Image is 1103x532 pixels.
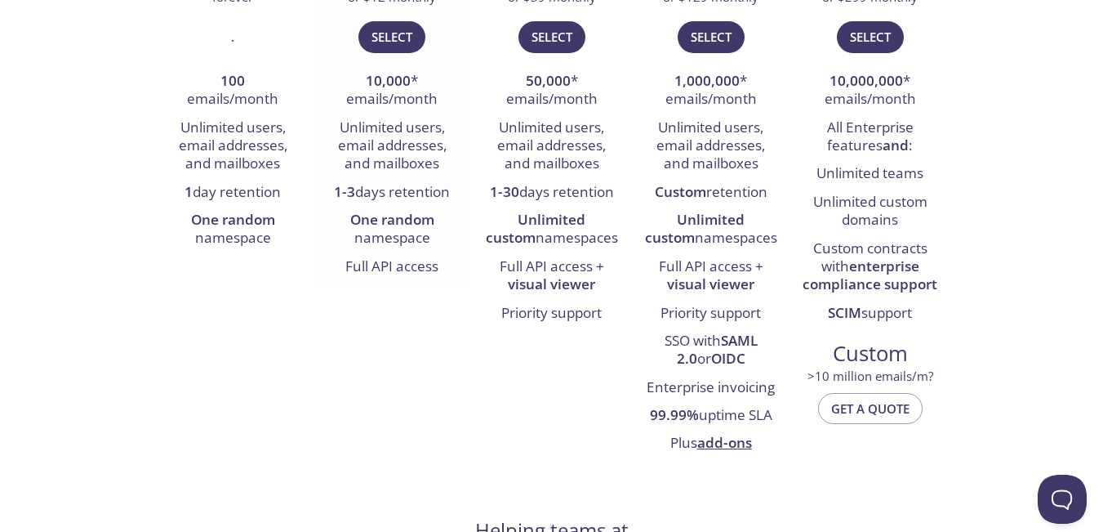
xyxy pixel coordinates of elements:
li: days retention [325,179,460,207]
li: Plus [643,431,778,458]
strong: visual viewer [667,275,754,293]
li: SSO with or [643,328,778,374]
li: Custom contracts with [803,235,937,300]
span: Custom [803,340,936,368]
strong: One random [191,210,275,229]
span: Get a quote [831,398,910,419]
span: Select [850,26,891,47]
li: Unlimited users, email addresses, and mailboxes [643,114,778,179]
li: Priority support [643,300,778,328]
li: days retention [484,179,619,207]
li: Full API access [325,253,460,281]
li: * emails/month [484,68,619,114]
li: Full API access + [484,253,619,300]
strong: 1-30 [490,182,519,201]
strong: 99.99% [650,405,699,424]
strong: 10,000 [366,71,411,90]
li: emails/month [166,68,300,114]
li: * emails/month [643,68,778,114]
span: Select [531,26,572,47]
button: Get a quote [818,393,923,424]
li: day retention [166,179,300,207]
li: Enterprise invoicing [643,374,778,402]
a: add-ons [697,433,752,452]
li: namespaces [484,207,619,253]
li: Unlimited users, email addresses, and mailboxes [166,114,300,179]
strong: 1 [185,182,193,201]
li: retention [643,179,778,207]
li: namespaces [643,207,778,253]
strong: SCIM [828,303,861,322]
li: Full API access + [643,253,778,300]
strong: Unlimited custom [486,210,586,247]
span: Select [371,26,412,47]
li: Priority support [484,300,619,328]
strong: 1-3 [334,182,355,201]
span: > 10 million emails/m? [807,368,933,384]
button: Select [678,21,745,52]
button: Select [518,21,585,52]
li: uptime SLA [643,402,778,430]
strong: 10,000,000 [829,71,903,90]
li: Unlimited users, email addresses, and mailboxes [484,114,619,179]
button: Select [358,21,425,52]
button: Select [837,21,904,52]
li: Unlimited custom domains [803,189,937,235]
strong: and [883,136,909,154]
strong: 100 [220,71,245,90]
strong: SAML 2.0 [677,331,758,368]
li: support [803,300,937,328]
li: namespace [166,207,300,253]
strong: visual viewer [508,275,595,293]
strong: Custom [655,182,706,201]
li: Unlimited users, email addresses, and mailboxes [325,114,460,179]
strong: 1,000,000 [674,71,740,90]
li: namespace [325,207,460,253]
iframe: Help Scout Beacon - Open [1038,475,1087,524]
strong: One random [350,210,434,229]
strong: enterprise compliance support [803,257,937,293]
li: All Enterprise features : [803,114,937,161]
strong: OIDC [711,349,745,368]
li: * emails/month [325,68,460,114]
span: Select [691,26,732,47]
li: * emails/month [803,68,937,114]
strong: 50,000 [526,71,571,90]
strong: Unlimited custom [645,210,745,247]
li: Unlimited teams [803,160,937,188]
